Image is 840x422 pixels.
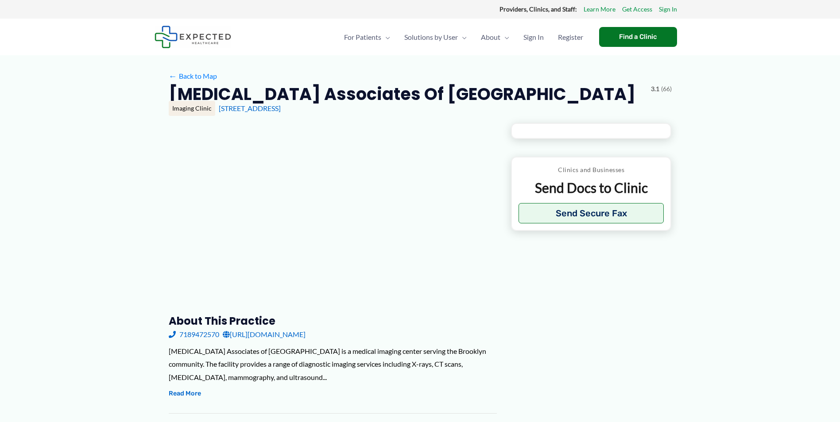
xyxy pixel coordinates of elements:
a: ←Back to Map [169,69,217,83]
p: Clinics and Businesses [519,164,664,176]
a: Sign In [516,22,551,53]
span: ← [169,72,177,80]
div: Imaging Clinic [169,101,215,116]
a: 7189472570 [169,328,219,341]
div: [MEDICAL_DATA] Associates of [GEOGRAPHIC_DATA] is a medical imaging center serving the Brooklyn c... [169,345,497,384]
a: Solutions by UserMenu Toggle [397,22,474,53]
a: AboutMenu Toggle [474,22,516,53]
a: Get Access [622,4,652,15]
a: Register [551,22,590,53]
a: Learn More [584,4,615,15]
h3: About this practice [169,314,497,328]
span: (66) [661,83,672,95]
button: Send Secure Fax [519,203,664,223]
span: Solutions by User [404,22,458,53]
button: Read More [169,388,201,399]
a: Sign In [659,4,677,15]
h2: [MEDICAL_DATA] Associates of [GEOGRAPHIC_DATA] [169,83,635,105]
span: Menu Toggle [458,22,467,53]
span: Menu Toggle [500,22,509,53]
span: Menu Toggle [381,22,390,53]
span: 3.1 [651,83,659,95]
p: Send Docs to Clinic [519,179,664,196]
a: For PatientsMenu Toggle [337,22,397,53]
nav: Primary Site Navigation [337,22,590,53]
span: Sign In [523,22,544,53]
strong: Providers, Clinics, and Staff: [499,5,577,13]
a: [URL][DOMAIN_NAME] [223,328,306,341]
img: Expected Healthcare Logo - side, dark font, small [155,26,231,48]
span: About [481,22,500,53]
span: Register [558,22,583,53]
span: For Patients [344,22,381,53]
a: [STREET_ADDRESS] [219,104,281,112]
a: Find a Clinic [599,27,677,47]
